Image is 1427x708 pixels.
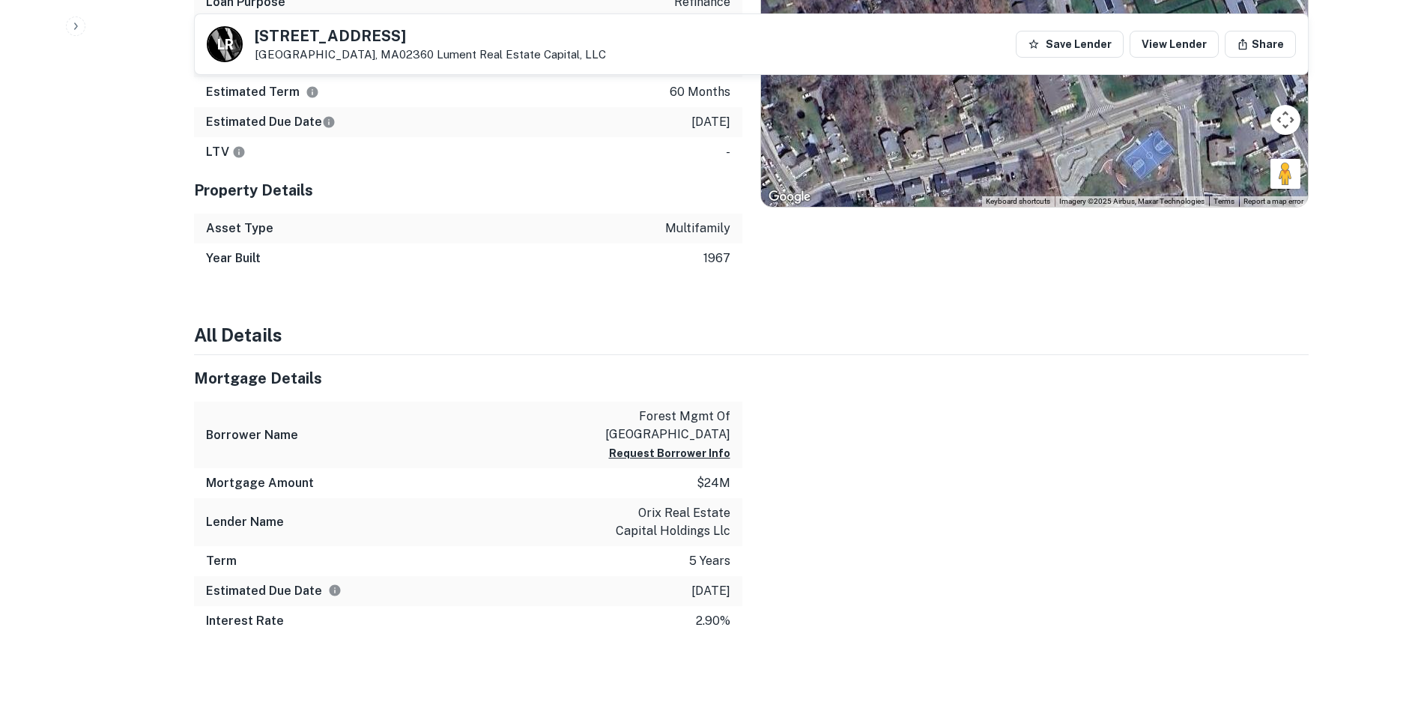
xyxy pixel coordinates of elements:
[697,474,730,492] p: $24m
[437,48,606,61] a: Lument Real Estate Capital, LLC
[726,143,730,161] p: -
[1016,31,1124,58] button: Save Lender
[322,115,336,129] svg: Estimate is based on a standard schedule for this type of loan.
[703,249,730,267] p: 1967
[691,113,730,131] p: [DATE]
[217,34,232,55] p: L R
[696,612,730,630] p: 2.90%
[194,179,742,202] h5: Property Details
[1270,159,1300,189] button: Drag Pegman onto the map to open Street View
[1130,31,1219,58] a: View Lender
[689,552,730,570] p: 5 years
[194,367,742,390] h5: Mortgage Details
[206,83,319,101] h6: Estimated Term
[206,513,284,531] h6: Lender Name
[206,474,314,492] h6: Mortgage Amount
[206,612,284,630] h6: Interest Rate
[206,220,273,237] h6: Asset Type
[1270,105,1300,135] button: Map camera controls
[765,187,814,207] img: Google
[206,143,246,161] h6: LTV
[206,552,237,570] h6: Term
[306,85,319,99] svg: Term is based on a standard schedule for this type of loan.
[1352,540,1427,612] iframe: Chat Widget
[1243,197,1303,205] a: Report a map error
[596,504,730,540] p: orix real estate capital holdings llc
[1059,197,1205,205] span: Imagery ©2025 Airbus, Maxar Technologies
[206,249,261,267] h6: Year Built
[255,48,606,61] p: [GEOGRAPHIC_DATA], MA02360
[207,26,243,62] a: L R
[1214,197,1234,205] a: Terms (opens in new tab)
[194,321,1309,348] h4: All Details
[665,220,730,237] p: multifamily
[206,582,342,600] h6: Estimated Due Date
[255,28,606,43] h5: [STREET_ADDRESS]
[609,444,730,462] button: Request Borrower Info
[206,113,336,131] h6: Estimated Due Date
[232,145,246,159] svg: LTVs displayed on the website are for informational purposes only and may be reported incorrectly...
[328,584,342,597] svg: Estimate is based on a standard schedule for this type of loan.
[670,83,730,101] p: 60 months
[691,582,730,600] p: [DATE]
[765,187,814,207] a: Open this area in Google Maps (opens a new window)
[986,196,1050,207] button: Keyboard shortcuts
[596,408,730,444] p: forest mgmt of [GEOGRAPHIC_DATA]
[206,426,298,444] h6: Borrower Name
[1225,31,1296,58] button: Share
